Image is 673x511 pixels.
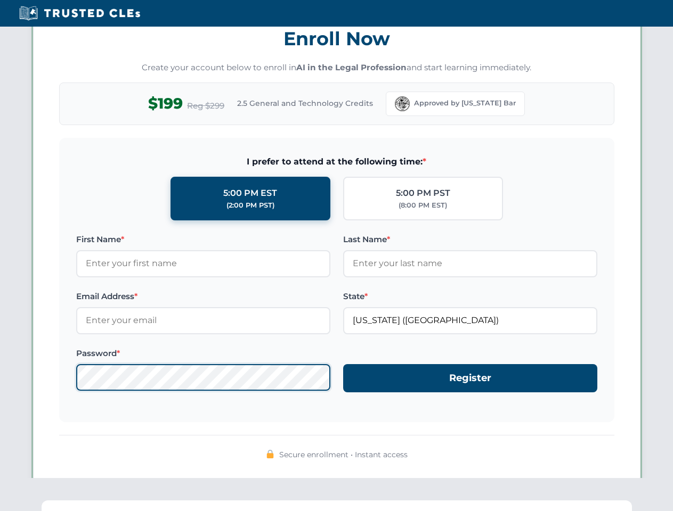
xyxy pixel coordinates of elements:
[148,92,183,116] span: $199
[76,307,330,334] input: Enter your email
[226,200,274,211] div: (2:00 PM PST)
[76,250,330,277] input: Enter your first name
[279,449,408,460] span: Secure enrollment • Instant access
[343,364,597,392] button: Register
[76,290,330,303] label: Email Address
[76,233,330,246] label: First Name
[343,233,597,246] label: Last Name
[396,186,450,200] div: 5:00 PM PST
[76,347,330,360] label: Password
[223,186,277,200] div: 5:00 PM EST
[343,290,597,303] label: State
[414,98,516,109] span: Approved by [US_STATE] Bar
[395,96,410,111] img: Florida Bar
[76,155,597,169] span: I prefer to attend at the following time:
[59,22,614,55] h3: Enroll Now
[266,450,274,458] img: 🔒
[343,250,597,277] input: Enter your last name
[237,97,373,109] span: 2.5 General and Technology Credits
[296,62,407,72] strong: AI in the Legal Profession
[16,5,143,21] img: Trusted CLEs
[59,62,614,74] p: Create your account below to enroll in and start learning immediately.
[343,307,597,334] input: Florida (FL)
[399,200,447,211] div: (8:00 PM EST)
[187,100,224,112] span: Reg $299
